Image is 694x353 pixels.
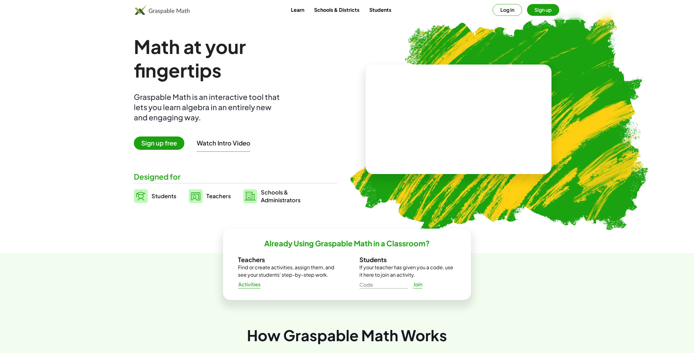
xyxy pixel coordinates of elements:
a: Students [134,188,176,204]
div: How Graspable Math Works [134,325,560,346]
span: Join [413,281,422,288]
a: Activities [233,279,266,290]
p: If your teacher has given you a code, use it here to join an activity. [359,264,456,279]
button: Log in [493,4,522,16]
a: Schools &Administrators [243,188,301,204]
span: Students [152,192,176,199]
a: Learn [286,4,309,16]
span: Sign up free [134,136,184,150]
div: Designed for [134,172,337,182]
div: Graspable Math is an interactive tool that lets you learn algebra in an entirely new and engaging... [134,92,283,123]
img: svg%3e [189,189,203,203]
a: Join [408,279,428,290]
img: svg%3e [243,189,257,203]
video: What is this? This is dynamic math notation. Dynamic math notation plays a central role in how Gr... [412,96,505,143]
span: Schools & Administrators [261,188,301,204]
a: Teachers [189,188,231,204]
a: Schools & Districts [309,4,364,16]
h2: Already Using Graspable Math in a Classroom? [264,239,430,248]
button: Watch Intro Video [197,139,250,147]
span: Teachers [206,192,231,199]
h3: Teachers [238,256,335,264]
a: Students [364,4,396,16]
span: Activities [238,281,261,288]
h3: Students [359,256,456,264]
button: Sign up [527,4,559,16]
img: svg%3e [134,189,148,203]
p: Find or create activities, assign them, and see your students' step-by-step work. [238,264,335,279]
h1: Math at your fingertips [134,35,331,82]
